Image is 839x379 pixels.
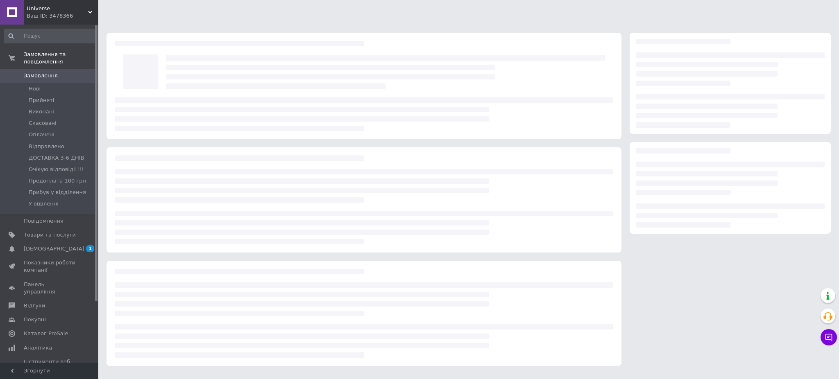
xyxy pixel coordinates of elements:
span: Прибув у відділення [29,189,86,196]
span: Очікую відповіді!!!! [29,166,84,173]
span: 1 [86,245,94,252]
span: [DEMOGRAPHIC_DATA] [24,245,84,253]
span: Universe [27,5,88,12]
span: Показники роботи компанії [24,259,76,274]
span: Предоплата 100 грн [29,177,86,185]
span: Скасовані [29,120,57,127]
span: Відправлено [29,143,64,150]
span: ДОСТАВКА 3-6 ДНІВ [29,154,84,162]
span: Прийняті [29,97,54,104]
span: Товари та послуги [24,231,76,239]
span: Замовлення та повідомлення [24,51,98,65]
span: Нові [29,85,41,92]
span: Покупці [24,316,46,323]
button: Чат з покупцем [821,329,837,345]
span: Оплачені [29,131,54,138]
span: Виконані [29,108,54,115]
span: Інструменти веб-майстра та SEO [24,358,76,373]
span: У віділенні [29,200,59,208]
span: Каталог ProSale [24,330,68,337]
span: Повідомлення [24,217,63,225]
span: Панель управління [24,281,76,296]
input: Пошук [4,29,96,43]
span: Замовлення [24,72,58,79]
div: Ваш ID: 3478366 [27,12,98,20]
span: Відгуки [24,302,45,309]
span: Аналітика [24,344,52,352]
